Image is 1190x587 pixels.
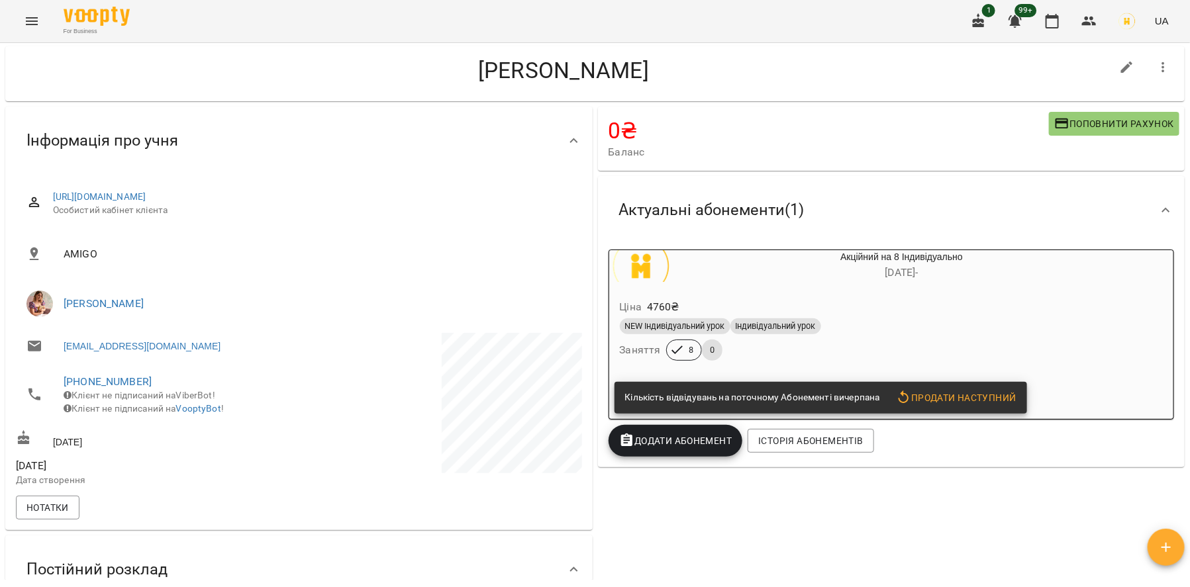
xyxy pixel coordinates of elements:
[1049,112,1179,136] button: Поповнити рахунок
[16,57,1111,84] h4: [PERSON_NAME]
[609,144,1049,160] span: Баланс
[64,375,152,388] a: [PHONE_NUMBER]
[5,107,593,175] div: Інформація про учня
[53,204,571,217] span: Особистий кабінет клієнта
[896,390,1016,406] span: Продати наступний
[176,403,221,414] a: VooptyBot
[26,559,168,580] span: Постійний розклад
[1150,9,1174,33] button: UA
[702,344,722,356] span: 0
[609,117,1049,144] h4: 0 ₴
[64,246,571,262] span: AMIGO
[609,425,743,457] button: Додати Абонемент
[16,5,48,37] button: Menu
[730,320,821,332] span: Індивідуальний урок
[16,496,79,519] button: Нотатки
[64,7,130,26] img: Voopty Logo
[16,474,296,487] p: Дата створення
[64,297,144,310] a: [PERSON_NAME]
[748,429,873,453] button: Історія абонементів
[625,386,880,410] div: Кількість відвідувань на поточному Абонементі вичерпана
[26,130,178,151] span: Інформація про учня
[1015,4,1037,17] span: 99+
[620,320,730,332] span: NEW Індивідуальний урок
[64,339,221,353] a: [EMAIL_ADDRESS][DOMAIN_NAME]
[620,341,661,359] h6: Заняття
[16,458,296,474] span: [DATE]
[53,191,146,202] a: [URL][DOMAIN_NAME]
[647,299,679,315] p: 4760 ₴
[1155,14,1169,28] span: UA
[598,176,1185,244] div: Актуальні абонементи(1)
[982,4,995,17] span: 1
[619,433,732,449] span: Додати Абонемент
[609,250,673,282] div: Акційний на 8 Індивідуально
[64,403,224,414] span: Клієнт не підписаний на !
[1054,116,1174,132] span: Поповнити рахунок
[758,433,863,449] span: Історія абонементів
[13,428,299,452] div: [DATE]
[681,344,701,356] span: 8
[891,386,1022,410] button: Продати наступний
[26,500,69,516] span: Нотатки
[26,291,53,317] img: María Lavruk
[673,250,1131,282] div: Акційний на 8 Індивідуально
[609,250,1131,377] button: Акційний на 8 Індивідуально[DATE]- Ціна4760₴NEW Індивідуальний урокІндивідуальний урокЗаняття80
[619,200,805,220] span: Актуальні абонементи ( 1 )
[885,266,918,279] span: [DATE] -
[64,390,215,400] span: Клієнт не підписаний на ViberBot!
[1118,12,1136,30] img: 8d0eeeb81da45b061d9d13bc87c74316.png
[64,27,130,36] span: For Business
[620,298,642,316] h6: Ціна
